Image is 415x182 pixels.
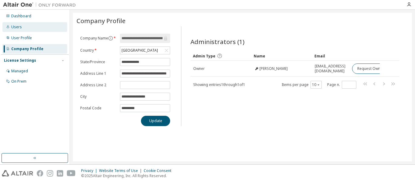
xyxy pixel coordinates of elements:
[315,64,347,74] span: [EMAIL_ADDRESS][DOMAIN_NAME]
[3,2,79,8] img: Altair One
[99,168,144,173] div: Website Terms of Use
[141,116,170,126] button: Update
[254,51,310,61] div: Name
[121,47,159,54] div: [GEOGRAPHIC_DATA]
[327,81,356,89] span: Page n.
[67,170,76,177] img: youtube.svg
[120,47,170,54] div: [GEOGRAPHIC_DATA]
[314,51,347,61] div: Email
[80,60,116,64] label: State/Province
[282,81,322,89] span: Items per page
[80,48,116,53] label: Country
[57,170,63,177] img: linkedin.svg
[80,36,116,41] label: Company Name
[11,36,32,40] div: User Profile
[4,58,36,63] div: License Settings
[144,168,175,173] div: Cookie Consent
[11,46,43,51] div: Company Profile
[37,170,43,177] img: facebook.svg
[193,53,215,59] span: Admin Type
[259,66,288,71] span: [PERSON_NAME]
[80,71,116,76] label: Address Line 1
[80,106,116,111] label: Postal Code
[81,173,175,178] p: © 2025 Altair Engineering, Inc. All Rights Reserved.
[190,37,245,46] span: Administrators (1)
[11,14,31,19] div: Dashboard
[312,82,320,87] button: 10
[77,16,125,25] span: Company Profile
[352,64,403,74] button: Request Owner Change
[11,69,28,74] div: Managed
[193,66,205,71] span: Owner
[11,25,22,29] div: Users
[80,83,116,88] label: Address Line 2
[108,36,113,41] button: information
[81,168,99,173] div: Privacy
[193,82,245,87] span: Showing entries 1 through 1 of 1
[47,170,53,177] img: instagram.svg
[11,79,26,84] div: On Prem
[2,170,33,177] img: altair_logo.svg
[80,94,116,99] label: City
